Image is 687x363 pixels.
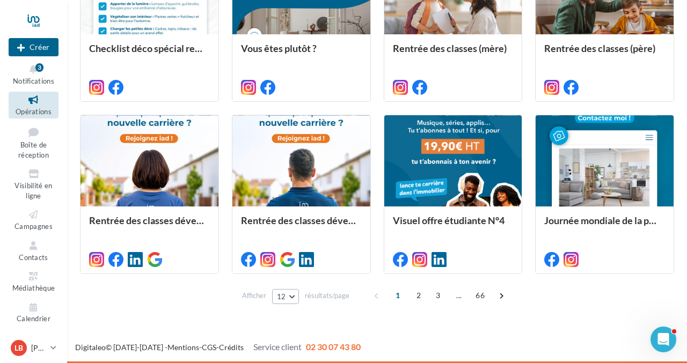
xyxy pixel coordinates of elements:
span: Calendrier [17,315,50,323]
a: Campagnes [9,206,59,233]
span: 66 [471,287,489,304]
div: Journée mondiale de la photographie [544,215,665,236]
div: Rentrée des classes développement (conseillère) [89,215,210,236]
div: Rentrée des classes (père) [544,43,665,64]
span: Opérations [16,107,52,116]
button: 12 [272,289,299,304]
span: 12 [277,292,286,301]
span: résultats/page [305,291,349,301]
span: 1 [389,287,406,304]
p: [PERSON_NAME] [31,343,46,353]
a: Crédits [219,343,244,352]
a: Visibilité en ligne [9,166,59,202]
button: Créer [9,38,59,56]
a: Contacts [9,238,59,264]
div: 3 [35,63,43,72]
div: Nouvelle campagne [9,38,59,56]
a: Médiathèque [9,268,59,294]
a: Boîte de réception [9,123,59,162]
span: ... [450,287,467,304]
div: Visuel offre étudiante N°4 [393,215,514,236]
div: Rentrée des classes (mère) [393,43,514,64]
span: Visibilité en ligne [14,181,52,200]
a: CGS [202,343,216,352]
span: Notifications [13,77,54,85]
a: Digitaleo [75,343,106,352]
span: Service client [253,342,302,352]
span: © [DATE]-[DATE] - - - [75,343,361,352]
span: 3 [429,287,447,304]
div: Rentrée des classes développement (conseiller) [241,215,362,236]
iframe: Intercom live chat [651,327,676,352]
a: Opérations [9,92,59,118]
span: LB [14,343,23,353]
span: Médiathèque [12,284,55,292]
a: Calendrier [9,299,59,325]
a: LB [PERSON_NAME] [9,338,59,358]
span: Campagnes [14,222,53,231]
span: Afficher [242,291,266,301]
span: 02 30 07 43 80 [306,342,361,352]
span: 2 [410,287,427,304]
button: Notifications 3 [9,61,59,87]
span: Boîte de réception [18,140,49,159]
span: Contacts [19,253,48,262]
div: Vous êtes plutôt ? [241,43,362,64]
a: Mentions [167,343,199,352]
div: Checklist déco spécial rentrée [89,43,210,64]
